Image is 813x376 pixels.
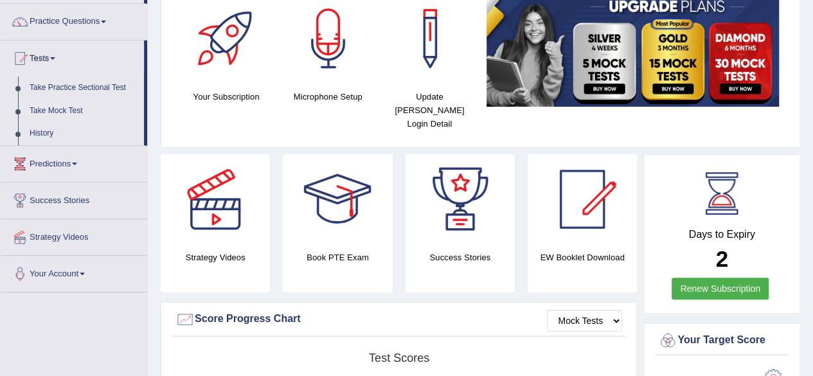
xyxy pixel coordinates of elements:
a: Practice Questions [1,4,147,36]
h4: EW Booklet Download [528,251,637,264]
h4: Success Stories [406,251,515,264]
a: Success Stories [1,183,147,215]
a: History [24,122,144,145]
div: Your Target Score [658,331,785,350]
a: Tests [1,40,144,73]
h4: Update [PERSON_NAME] Login Detail [385,90,474,130]
a: Renew Subscription [672,278,769,300]
tspan: Test scores [369,352,429,364]
h4: Days to Expiry [658,229,785,240]
div: Score Progress Chart [175,310,622,329]
a: Your Account [1,256,147,288]
a: Strategy Videos [1,219,147,251]
a: Predictions [1,146,147,178]
h4: Strategy Videos [161,251,270,264]
h4: Book PTE Exam [283,251,392,264]
a: Take Practice Sectional Test [24,76,144,100]
h4: Microphone Setup [283,90,372,103]
a: Take Mock Test [24,100,144,123]
h4: Your Subscription [182,90,271,103]
b: 2 [715,246,728,271]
